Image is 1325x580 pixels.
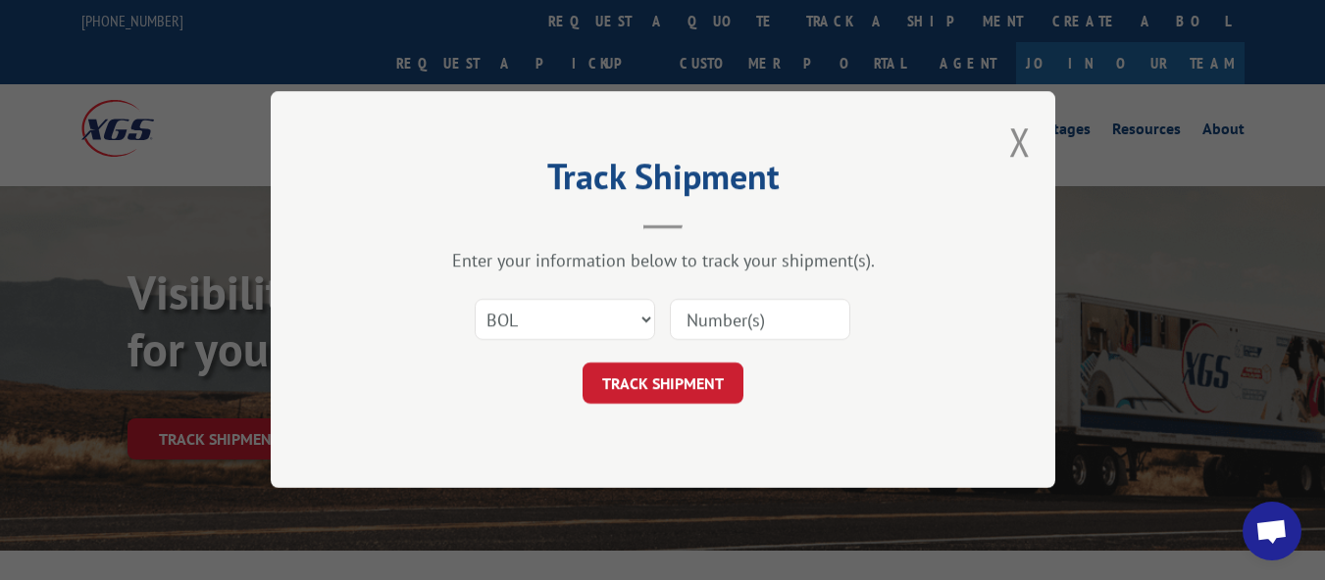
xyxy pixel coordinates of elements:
div: Open chat [1243,502,1301,560]
button: Close modal [1009,116,1031,168]
div: Enter your information below to track your shipment(s). [369,250,957,272]
h2: Track Shipment [369,163,957,200]
input: Number(s) [670,300,850,341]
button: TRACK SHIPMENT [583,363,743,405]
